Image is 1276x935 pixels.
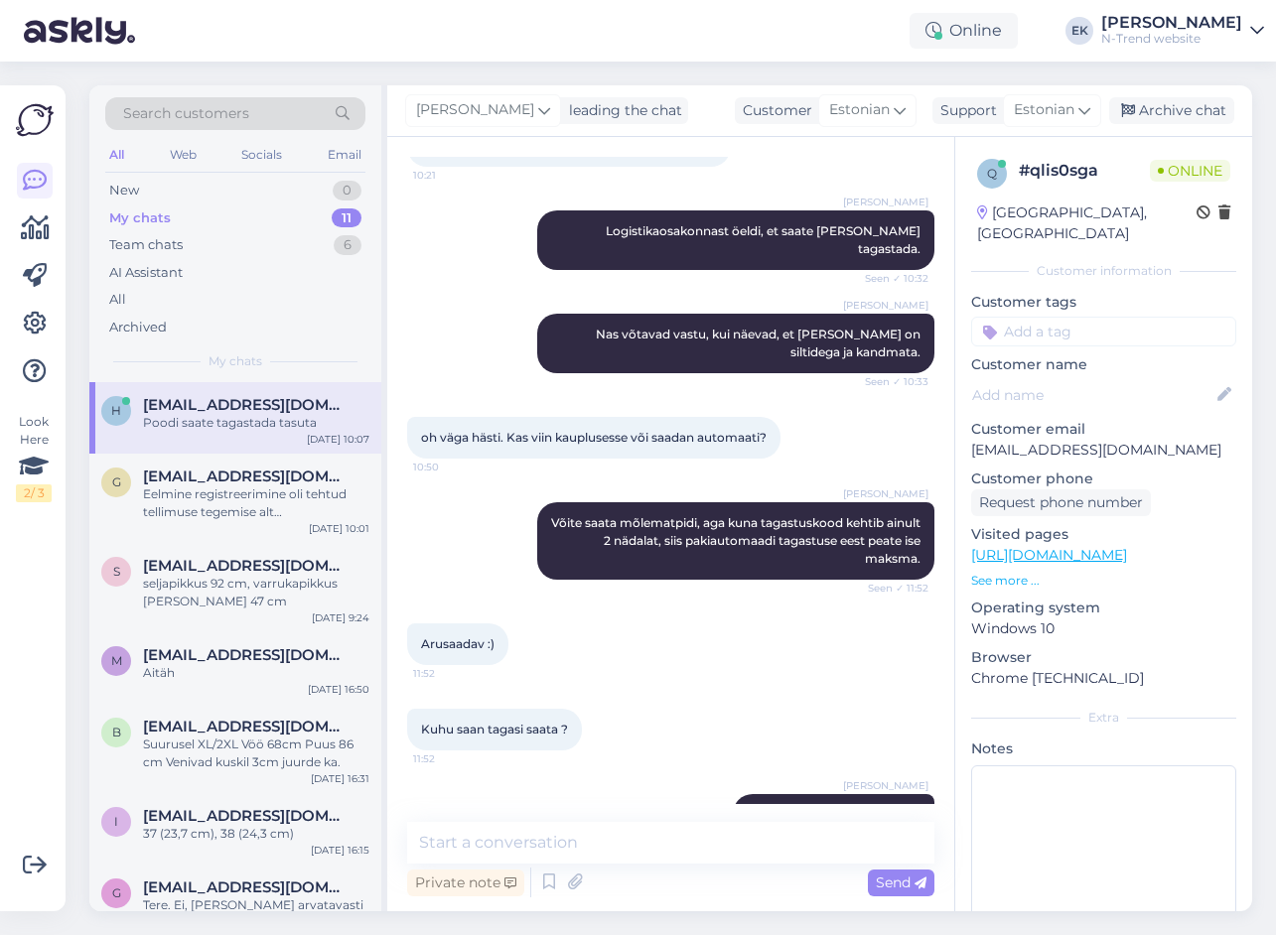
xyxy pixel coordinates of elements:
[143,646,350,664] span: Meivis.piir91@gmail.com
[143,807,350,825] span: ivetuks17@inbox.lv
[971,468,1236,489] p: Customer phone
[143,467,350,485] span: Greetelinholm@gmail.com
[113,564,120,579] span: s
[407,869,524,896] div: Private note
[111,403,121,418] span: h
[333,181,361,200] div: 0
[854,374,928,389] span: Seen ✓ 10:33
[324,142,365,168] div: Email
[413,460,488,474] span: 10:50
[971,572,1236,590] p: See more ...
[971,292,1236,313] p: Customer tags
[143,718,350,735] span: bezloxov@gmail.com
[971,668,1236,689] p: Chrome [TECHNICAL_ID]
[971,618,1236,639] p: Windows 10
[971,546,1127,564] a: [URL][DOMAIN_NAME]
[971,440,1236,461] p: [EMAIL_ADDRESS][DOMAIN_NAME]
[166,142,201,168] div: Web
[971,489,1151,516] div: Request phone number
[143,664,369,682] div: Aitäh
[910,13,1018,49] div: Online
[843,486,928,501] span: [PERSON_NAME]
[972,384,1213,406] input: Add name
[109,263,183,283] div: AI Assistant
[854,581,928,596] span: Seen ✓ 11:52
[143,735,369,771] div: Suurusel XL/2XL Vöö 68cm Puus 86 cm Venivad kuskil 3cm juurde ka.
[114,814,118,829] span: i
[876,873,926,891] span: Send
[416,99,534,121] span: [PERSON_NAME]
[1065,17,1093,45] div: EK
[1101,15,1264,47] a: [PERSON_NAME]N-Trend website
[16,101,54,139] img: Askly Logo
[209,352,262,370] span: My chats
[1019,159,1150,183] div: # qlis0sga
[311,771,369,786] div: [DATE] 16:31
[971,262,1236,280] div: Customer information
[971,598,1236,618] p: Operating system
[421,636,495,651] span: Arusaadav :)
[332,208,361,228] div: 11
[843,778,928,793] span: [PERSON_NAME]
[1101,15,1242,31] div: [PERSON_NAME]
[421,722,568,736] span: Kuhu saan tagasi saata ?
[112,474,121,489] span: G
[551,515,923,566] span: Võite saata mõlematpidi, aga kuna tagastuskood kehtib ainult 2 nädalat, siis pakiautomaadi tagast...
[308,682,369,697] div: [DATE] 16:50
[109,290,126,310] div: All
[971,524,1236,545] p: Visited pages
[311,843,369,858] div: [DATE] 16:15
[971,354,1236,375] p: Customer name
[334,235,361,255] div: 6
[606,223,923,256] span: Logistikaosakonnast öeldi, et saate [PERSON_NAME] tagastada.
[829,99,890,121] span: Estonian
[421,430,767,445] span: oh väga hästi. Kas viin kauplusesse või saadan automaati?
[971,738,1236,759] p: Notes
[16,413,52,502] div: Look Here
[123,103,249,124] span: Search customers
[413,666,488,681] span: 11:52
[143,414,369,432] div: Poodi saate tagastada tasuta
[237,142,286,168] div: Socials
[843,195,928,209] span: [PERSON_NAME]
[413,751,488,766] span: 11:52
[971,317,1236,346] input: Add a tag
[843,298,928,313] span: [PERSON_NAME]
[109,181,139,200] div: New
[309,521,369,536] div: [DATE] 10:01
[16,484,52,502] div: 2 / 3
[143,396,350,414] span: helle@risanti.ee
[112,725,121,739] span: b
[109,235,183,255] div: Team chats
[932,100,997,121] div: Support
[561,100,682,121] div: leading the chat
[307,432,369,447] div: [DATE] 10:07
[1109,97,1234,124] div: Archive chat
[143,825,369,843] div: 37 (23,7 cm), 38 (24,3 cm)
[1101,31,1242,47] div: N-Trend website
[112,885,121,900] span: G
[413,168,488,183] span: 10:21
[143,575,369,610] div: seljapikkus 92 cm, varrukapikkus [PERSON_NAME] 47 cm
[109,318,167,337] div: Archived
[105,142,128,168] div: All
[111,653,122,668] span: M
[143,896,369,932] div: Tere. Ei, [PERSON_NAME] arvatavasti [PERSON_NAME] juurde.
[109,208,171,228] div: My chats
[1014,99,1074,121] span: Estonian
[977,202,1197,244] div: [GEOGRAPHIC_DATA], [GEOGRAPHIC_DATA]
[1150,160,1230,182] span: Online
[596,327,923,359] span: Nas võtavad vastu, kui näevad, et [PERSON_NAME] on siltidega ja kandmata.
[312,610,369,625] div: [DATE] 9:24
[143,557,350,575] span: suzarara@gmail.com
[854,271,928,286] span: Seen ✓ 10:32
[987,166,997,181] span: q
[143,485,369,521] div: Eelmine registreerimine oli tehtud tellimuse tegemise alt [PERSON_NAME] Edge brauseris. Eestikeel...
[735,100,812,121] div: Customer
[143,878,350,896] span: Gretelukas97@gmail.com
[971,709,1236,727] div: Extra
[971,419,1236,440] p: Customer email
[971,647,1236,668] p: Browser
